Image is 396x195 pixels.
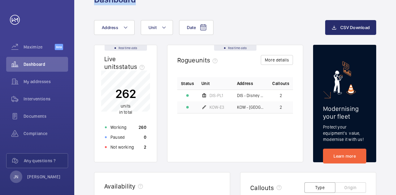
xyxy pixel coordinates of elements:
[250,184,274,192] h2: Callouts
[272,80,289,87] span: Callouts
[144,144,146,150] p: 2
[187,25,196,30] span: Date
[110,134,125,140] p: Paused
[24,113,68,119] span: Documents
[24,44,55,50] span: Maximize
[261,55,293,65] button: More details
[24,78,68,85] span: My addresses
[209,105,224,109] span: KOW-E3
[139,124,146,130] p: 260
[201,80,210,87] span: Unit
[323,149,366,163] a: Learn more
[334,61,356,95] img: marketing-card.svg
[335,182,366,193] button: Origin
[55,44,63,50] span: Beta
[141,20,173,35] button: Unit
[24,61,68,67] span: Dashboard
[24,158,68,164] span: Any questions ?
[104,55,147,70] h2: Live units
[340,25,370,30] span: CSV Download
[209,93,223,98] span: DIS-PL1
[115,86,136,101] p: 262
[105,45,147,51] div: Real time data
[24,130,68,137] span: Compliance
[323,105,366,120] h2: Modernising your fleet
[110,144,134,150] p: Not working
[237,93,265,98] span: DIS - Disney Station - [GEOGRAPHIC_DATA] [GEOGRAPHIC_DATA]
[121,104,131,108] span: units
[280,93,282,98] span: 2
[144,134,146,140] p: 0
[237,80,253,87] span: Address
[104,182,136,190] h2: Availability
[14,174,18,180] p: JN
[148,25,157,30] span: Unit
[119,63,147,70] span: status
[102,25,118,30] span: Address
[323,124,366,142] p: Protect your equipment's value, modernise it with us!
[177,56,220,64] h2: Rogue
[179,20,213,35] button: Date
[196,56,220,64] span: units
[214,45,256,51] div: Real time data
[24,96,68,102] span: Interventions
[304,182,335,193] button: Type
[115,103,136,115] p: in total
[237,105,265,109] span: KOW - [GEOGRAPHIC_DATA] - [GEOGRAPHIC_DATA] [GEOGRAPHIC_DATA]
[27,174,61,180] p: [PERSON_NAME]
[280,105,282,109] span: 2
[110,124,127,130] p: Working
[325,20,376,35] button: CSV Download
[94,20,135,35] button: Address
[181,80,194,87] p: Status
